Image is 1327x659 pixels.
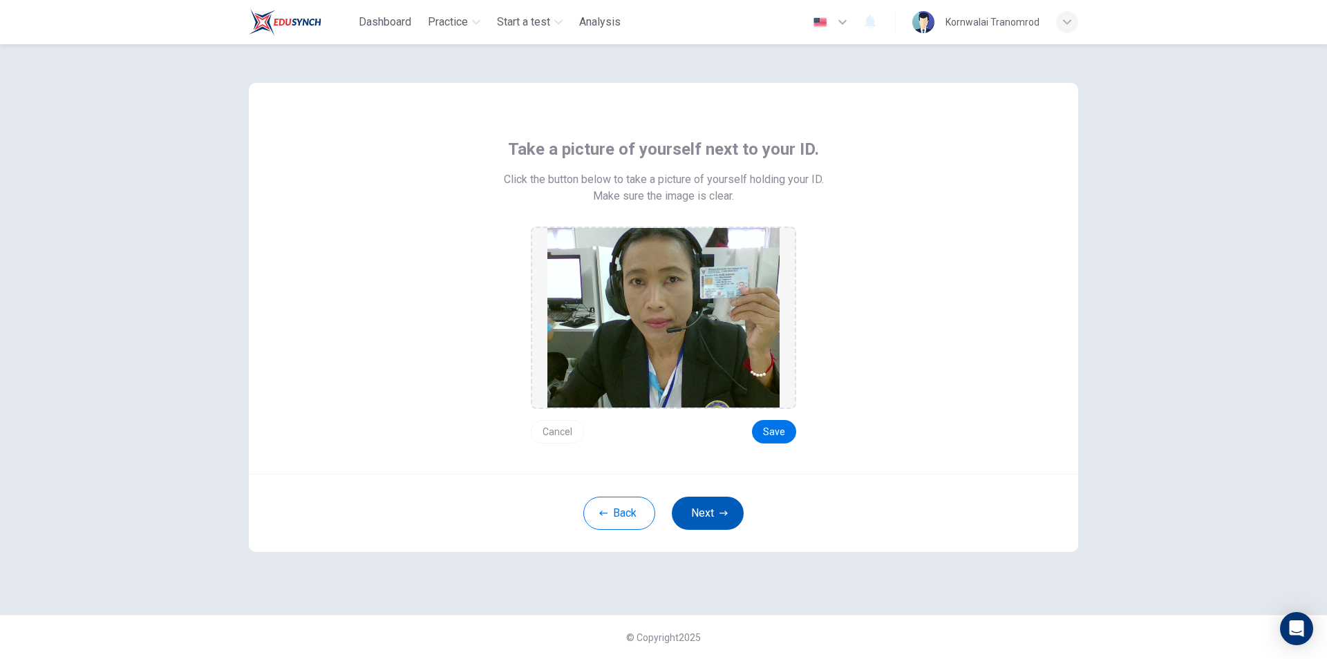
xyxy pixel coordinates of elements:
[491,10,568,35] button: Start a test
[1280,612,1313,645] div: Open Intercom Messenger
[583,497,655,530] button: Back
[508,138,819,160] span: Take a picture of yourself next to your ID.
[811,17,829,28] img: en
[249,8,353,36] a: Train Test logo
[912,11,934,33] img: Profile picture
[579,14,621,30] span: Analysis
[359,14,411,30] span: Dashboard
[428,14,468,30] span: Practice
[422,10,486,35] button: Practice
[497,14,550,30] span: Start a test
[504,171,824,188] span: Click the button below to take a picture of yourself holding your ID.
[547,228,780,408] img: preview screemshot
[574,10,626,35] button: Analysis
[249,8,321,36] img: Train Test logo
[593,188,734,204] span: Make sure the image is clear.
[626,632,701,643] span: © Copyright 2025
[752,420,796,443] button: Save
[531,420,584,443] button: Cancel
[672,497,744,530] button: Next
[353,10,417,35] button: Dashboard
[945,14,1039,30] div: Kornwalai Tranomrod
